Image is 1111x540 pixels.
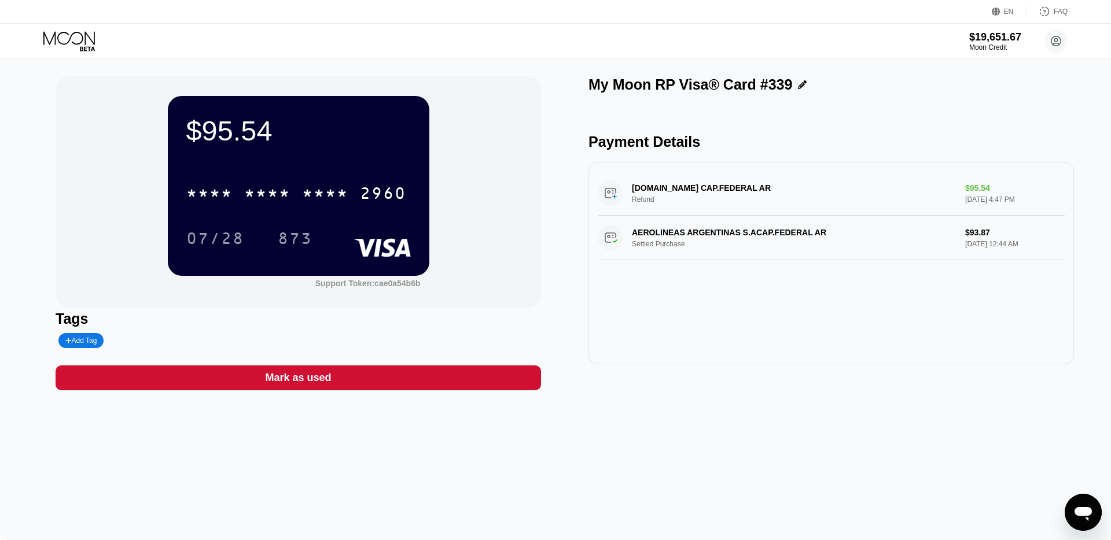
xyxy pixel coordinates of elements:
div: Moon Credit [969,43,1021,51]
div: Mark as used [56,365,541,390]
div: Mark as used [265,371,331,384]
div: Support Token:cae0a54b6b [315,279,421,288]
div: 873 [278,231,312,249]
div: Support Token: cae0a54b6b [315,279,421,288]
div: 2960 [360,186,406,204]
div: $95.54 [186,114,411,147]
div: $19,651.67Moon Credit [969,31,1021,51]
div: Tags [56,310,541,327]
div: Payment Details [588,134,1074,150]
div: My Moon RP Visa® Card #339 [588,76,792,93]
iframe: Button to launch messaging window [1065,494,1102,531]
div: FAQ [1054,8,1068,16]
div: Add Tag [58,333,104,348]
div: 873 [269,224,321,253]
div: $19,651.67 [969,31,1021,43]
div: 07/28 [178,224,253,253]
div: 07/28 [186,231,244,249]
div: FAQ [1027,6,1068,17]
div: EN [1004,8,1014,16]
div: Add Tag [65,336,97,345]
div: EN [992,6,1027,17]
